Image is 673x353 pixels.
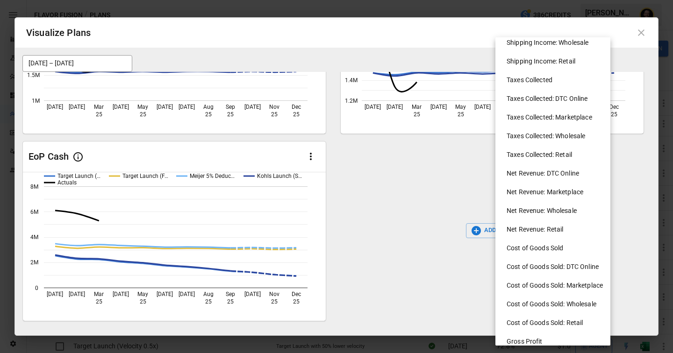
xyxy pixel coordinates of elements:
li: Shipping Income: Wholesale [499,33,614,52]
li: Taxes Collected: Wholesale [499,127,614,145]
li: Net Revenue: Marketplace [499,183,614,201]
li: Gross Profit [499,332,614,351]
li: Cost of Goods Sold: Retail [499,313,614,332]
li: Cost of Goods Sold: DTC Online [499,257,614,276]
li: Taxes Collected: Retail [499,145,614,164]
li: Taxes Collected: Marketplace [499,108,614,127]
li: Taxes Collected: DTC Online [499,89,614,108]
li: Net Revenue: Wholesale [499,201,614,220]
li: Taxes Collected [499,71,614,89]
li: Shipping Income: Retail [499,52,614,71]
li: Cost of Goods Sold [499,239,614,257]
li: Net Revenue: Retail [499,220,614,239]
li: Cost of Goods Sold: Wholesale [499,295,614,313]
li: Net Revenue: DTC Online [499,164,614,183]
li: Cost of Goods Sold: Marketplace [499,276,614,295]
